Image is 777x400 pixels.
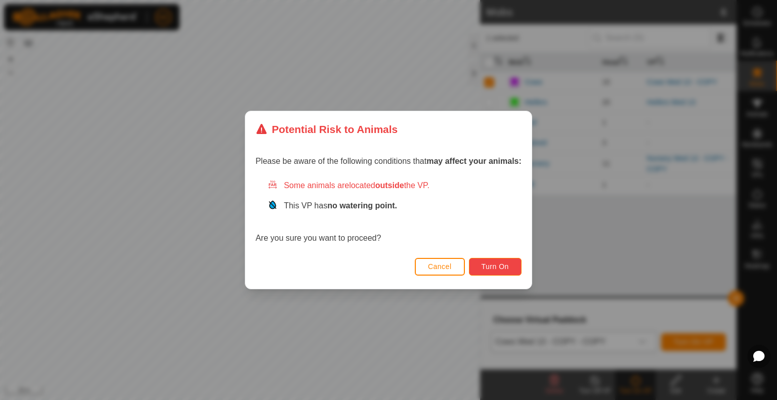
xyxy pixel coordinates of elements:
[469,258,522,276] button: Turn On
[255,121,398,137] div: Potential Risk to Animals
[375,181,404,190] strong: outside
[428,262,452,271] span: Cancel
[268,180,522,192] div: Some animals are
[327,201,397,210] strong: no watering point.
[415,258,465,276] button: Cancel
[482,262,509,271] span: Turn On
[255,157,522,165] span: Please be aware of the following conditions that
[349,181,429,190] span: located the VP.
[426,157,522,165] strong: may affect your animals:
[284,201,397,210] span: This VP has
[255,180,522,244] div: Are you sure you want to proceed?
